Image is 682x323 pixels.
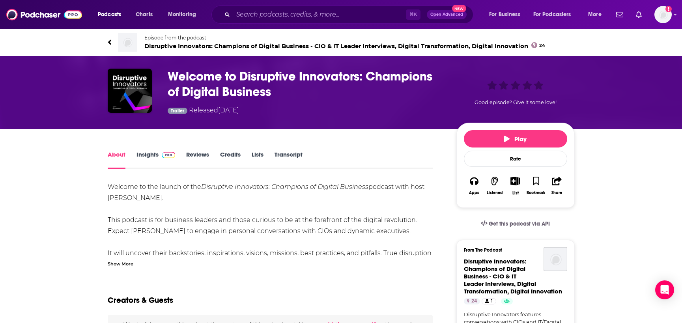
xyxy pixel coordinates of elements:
h2: Creators & Guests [108,295,173,305]
span: Disruptive Innovators: Champions of Digital Business - CIO & IT Leader Interviews, Digital Transf... [144,42,546,50]
a: Transcript [275,151,303,169]
h3: From The Podcast [464,247,561,253]
div: Rate [464,151,567,167]
a: Disruptive Innovators: Champions of Digital Business - CIO & IT Leader Interviews, Digital Transf... [464,258,562,295]
button: Open AdvancedNew [427,10,467,19]
div: Show More ButtonList [505,172,525,200]
a: Reviews [186,151,209,169]
a: Show notifications dropdown [633,8,645,21]
span: Open Advanced [430,13,463,17]
span: Logged in as cmand-c [654,6,672,23]
span: Podcasts [98,9,121,20]
a: Disruptive Innovators: Champions of Digital Business - CIO & IT Leader Interviews, Digital Transf... [108,33,575,52]
div: Open Intercom Messenger [655,280,674,299]
div: Share [551,190,562,195]
div: Released [DATE] [168,106,239,116]
span: Play [504,135,527,143]
span: Disruptive Innovators: Champions of Digital Business [201,183,368,190]
span: ⌘ K [406,9,420,20]
span: Get this podcast via API [489,220,550,227]
button: open menu [163,8,206,21]
img: Disruptive Innovators: Champions of Digital Business - CIO & IT Leader Interviews, Digital Transf... [544,247,567,271]
span: For Business [489,9,520,20]
div: Search podcasts, credits, & more... [219,6,481,24]
button: open menu [583,8,611,21]
button: Listened [484,172,505,200]
span: Charts [136,9,153,20]
button: Show profile menu [654,6,672,23]
svg: Add a profile image [665,6,672,12]
img: User Profile [654,6,672,23]
a: 1 [482,298,496,304]
a: Show notifications dropdown [613,8,626,21]
button: open menu [92,8,131,21]
button: open menu [484,8,530,21]
span: 1 [491,297,493,305]
div: Bookmark [527,190,545,195]
span: Episode from the podcast [144,35,546,41]
img: Podchaser Pro [162,152,176,158]
button: Apps [464,172,484,200]
span: 24 [471,297,477,305]
button: Play [464,130,567,147]
button: Bookmark [526,172,546,200]
span: Good episode? Give it some love! [475,99,557,105]
span: More [588,9,602,20]
span: New [452,5,466,12]
a: About [108,151,125,169]
input: Search podcasts, credits, & more... [233,8,406,21]
div: Apps [469,190,479,195]
a: InsightsPodchaser Pro [136,151,176,169]
h1: Welcome to Disruptive Innovators: Champions of Digital Business [168,69,444,99]
span: 24 [539,44,545,47]
button: Show More Button [507,177,523,185]
div: List [512,190,519,196]
button: open menu [528,8,583,21]
a: Charts [131,8,157,21]
a: Credits [220,151,241,169]
span: Trailer [171,108,184,113]
a: Get this podcast via API [475,214,557,233]
span: Monitoring [168,9,196,20]
button: Share [546,172,567,200]
img: Podchaser - Follow, Share and Rate Podcasts [6,7,82,22]
span: For Podcasters [533,9,571,20]
div: Listened [487,190,503,195]
img: Welcome to Disruptive Innovators: Champions of Digital Business [108,69,152,113]
a: Lists [252,151,263,169]
a: 24 [464,298,480,304]
img: Disruptive Innovators: Champions of Digital Business - CIO & IT Leader Interviews, Digital Transf... [118,33,137,52]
